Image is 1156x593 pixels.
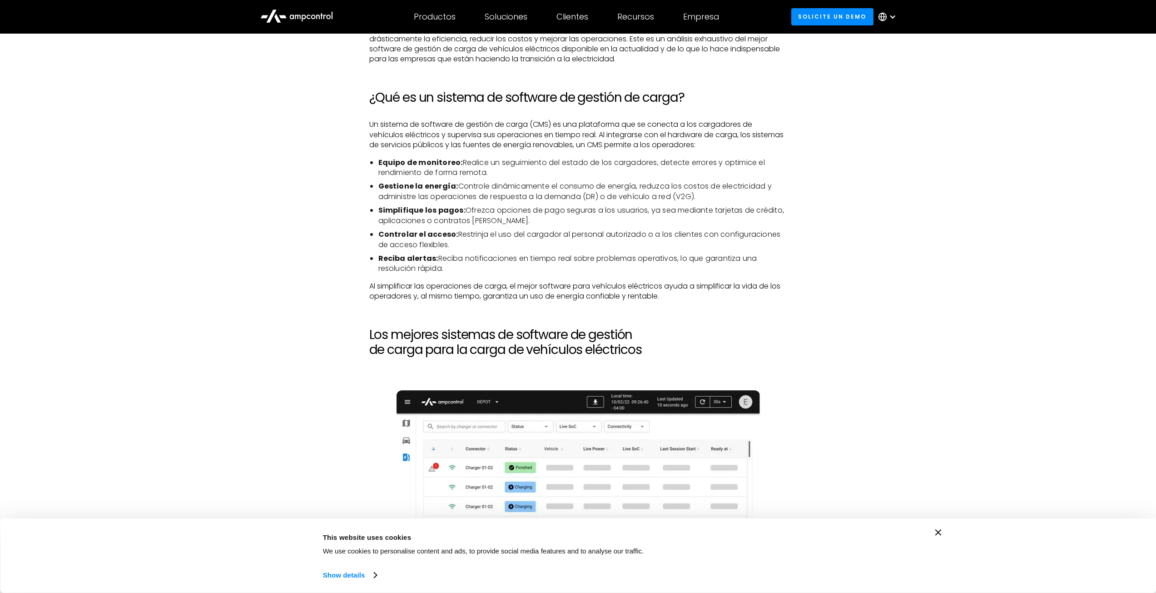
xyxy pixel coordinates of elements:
div: Clientes [556,12,588,22]
button: Close banner [935,529,942,536]
button: Okay [789,529,918,556]
p: Al simplificar las operaciones de carga, el mejor software para vehículos eléctricos ayuda a simp... [369,281,787,302]
strong: Controlar el acceso: [378,229,458,239]
li: Realice un seguimiento del estado de los cargadores, detecte errores y optimice el rendimiento de... [378,158,787,178]
li: Controle dinámicamente el consumo de energía, reduzca los costos de electricidad y administre las... [378,181,787,202]
a: Show details [323,568,377,582]
div: This website uses cookies [323,532,768,543]
a: Solicite un demo [791,8,873,25]
strong: Equipo de monitoreo: [378,157,463,168]
div: Soluciones [485,12,527,22]
strong: Simplifique los pagos: [378,205,466,215]
li: Reciba notificaciones en tiempo real sobre problemas operativos, lo que garantiza una resolución ... [378,254,787,274]
strong: Reciba alertas: [378,253,438,264]
li: Ofrezca opciones de pago seguras a los usuarios, ya sea mediante tarjetas de crédito, aplicacione... [378,205,787,226]
p: A medida que el mundo adopta los vehículos eléctricos (VE), la gestión eficiente de la carga se e... [369,3,787,64]
div: Recursos [617,12,654,22]
div: Empresa [683,12,719,22]
span: We use cookies to personalise content and ads, to provide social media features and to analyse ou... [323,547,644,555]
p: Un sistema de software de gestión de carga (CMS) es una plataforma que se conecta a los cargadore... [369,120,787,150]
div: Productos [414,12,456,22]
li: Restrinja el uso del cargador al personal autorizado o a los clientes con configuraciones de acce... [378,229,787,250]
strong: Gestione la energía: [378,181,458,191]
h2: Los mejores sistemas de software de gestión de carga para la carga de vehículos eléctricos [369,327,787,358]
h2: ¿Qué es un sistema de software de gestión de carga? [369,90,787,105]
